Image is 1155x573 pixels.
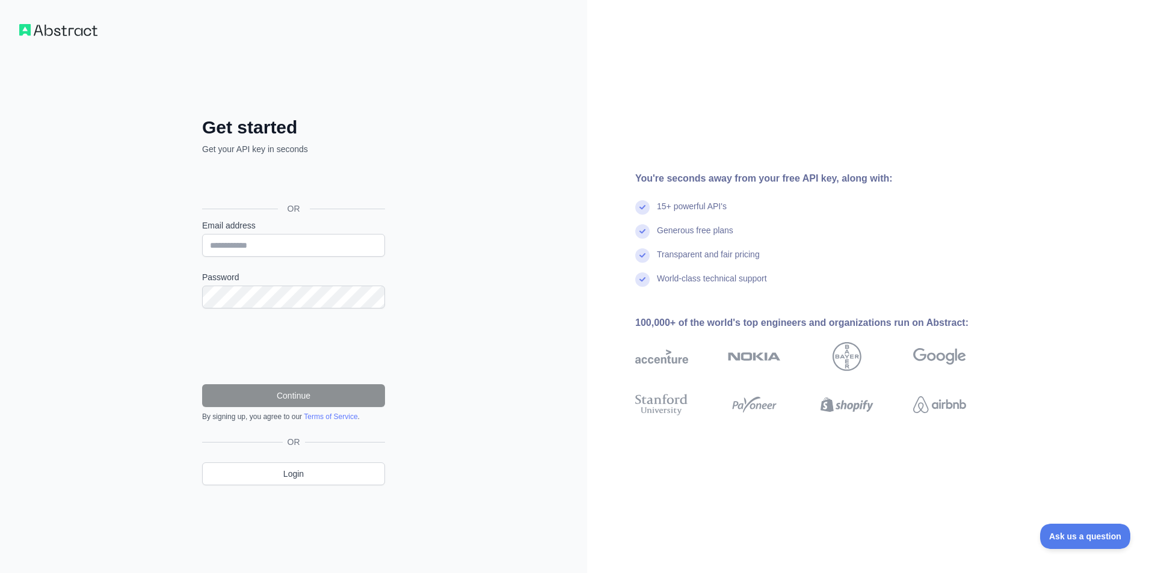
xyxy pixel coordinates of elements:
[833,342,861,371] img: bayer
[635,342,688,371] img: accenture
[635,391,688,418] img: stanford university
[304,412,357,421] a: Terms of Service
[283,436,305,448] span: OR
[913,342,966,371] img: google
[635,200,650,215] img: check mark
[1040,524,1131,549] iframe: Toggle Customer Support
[202,117,385,138] h2: Get started
[202,219,385,231] label: Email address
[635,171,1005,186] div: You're seconds away from your free API key, along with:
[635,316,1005,330] div: 100,000+ of the world's top engineers and organizations run on Abstract:
[202,143,385,155] p: Get your API key in seconds
[657,272,767,296] div: World-class technical support
[657,200,727,224] div: 15+ powerful API's
[19,24,97,36] img: Workflow
[821,391,873,418] img: shopify
[202,384,385,407] button: Continue
[635,272,650,287] img: check mark
[728,342,781,371] img: nokia
[202,412,385,421] div: By signing up, you agree to our .
[657,224,733,248] div: Generous free plans
[657,248,760,272] div: Transparent and fair pricing
[635,224,650,239] img: check mark
[202,323,385,370] iframe: reCAPTCHA
[635,248,650,263] img: check mark
[202,271,385,283] label: Password
[202,462,385,485] a: Login
[913,391,966,418] img: airbnb
[196,168,389,195] iframe: “使用 Google 账号登录”按钮
[278,203,310,215] span: OR
[728,391,781,418] img: payoneer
